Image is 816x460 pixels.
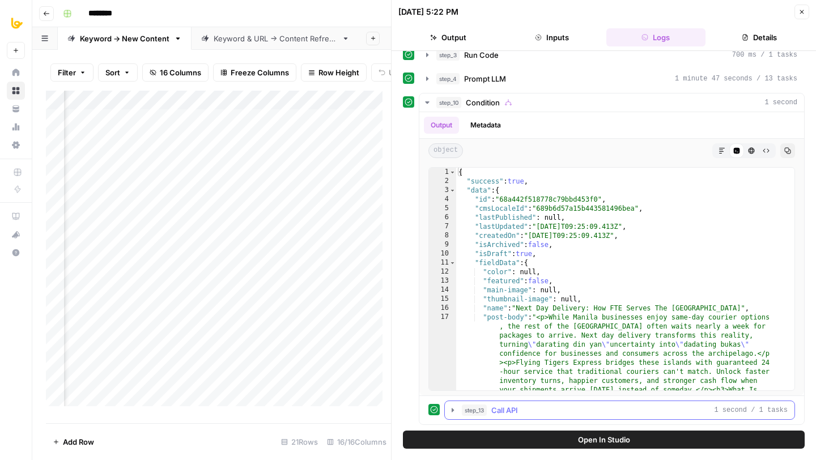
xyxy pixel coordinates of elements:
[7,9,25,37] button: Workspace: All About AI
[50,63,93,82] button: Filter
[7,82,25,100] a: Browse
[301,63,367,82] button: Row Height
[58,67,76,78] span: Filter
[7,13,27,33] img: All About AI Logo
[436,49,460,61] span: step_3
[464,73,506,84] span: Prompt LLM
[429,249,456,258] div: 10
[7,100,25,118] a: Your Data
[429,267,456,276] div: 12
[46,433,101,451] button: Add Row
[449,186,456,195] span: Toggle code folding, rows 3 through 21
[7,226,24,243] div: What's new?
[429,213,456,222] div: 6
[7,63,25,82] a: Home
[318,67,359,78] span: Row Height
[142,63,209,82] button: 16 Columns
[732,50,797,60] span: 700 ms / 1 tasks
[429,195,456,204] div: 4
[7,136,25,154] a: Settings
[462,404,487,416] span: step_13
[63,436,94,448] span: Add Row
[398,28,498,46] button: Output
[436,73,460,84] span: step_4
[80,33,169,44] div: Keyword -> New Content
[429,204,456,213] div: 5
[58,27,192,50] a: Keyword -> New Content
[7,244,25,262] button: Help + Support
[424,117,459,134] button: Output
[419,93,804,112] button: 1 second
[213,63,296,82] button: Freeze Columns
[277,433,322,451] div: 21 Rows
[675,74,797,84] span: 1 minute 47 seconds / 13 tasks
[429,240,456,249] div: 9
[429,295,456,304] div: 15
[214,33,337,44] div: Keyword & URL -> Content Refresh
[710,28,809,46] button: Details
[7,207,25,225] a: AirOps Academy
[160,67,201,78] span: 16 Columns
[429,304,456,313] div: 16
[466,97,500,108] span: Condition
[464,117,508,134] button: Metadata
[491,404,518,416] span: Call API
[429,186,456,195] div: 3
[403,431,805,449] button: Open In Studio
[445,401,794,419] button: 1 second / 1 tasks
[231,67,289,78] span: Freeze Columns
[192,27,359,50] a: Keyword & URL -> Content Refresh
[429,222,456,231] div: 7
[429,286,456,295] div: 14
[449,168,456,177] span: Toggle code folding, rows 1 through 23
[714,405,788,415] span: 1 second / 1 tasks
[371,63,415,82] button: Undo
[428,143,463,158] span: object
[322,433,391,451] div: 16/16 Columns
[419,46,804,64] button: 700 ms / 1 tasks
[398,6,458,18] div: [DATE] 5:22 PM
[606,28,705,46] button: Logs
[764,97,797,108] span: 1 second
[578,434,630,445] span: Open In Studio
[502,28,601,46] button: Inputs
[449,258,456,267] span: Toggle code folding, rows 11 through 20
[7,225,25,244] button: What's new?
[429,177,456,186] div: 2
[429,231,456,240] div: 8
[464,49,499,61] span: Run Code
[419,112,804,424] div: 1 second
[429,258,456,267] div: 11
[419,70,804,88] button: 1 minute 47 seconds / 13 tasks
[98,63,138,82] button: Sort
[7,118,25,136] a: Usage
[429,168,456,177] div: 1
[436,97,461,108] span: step_10
[105,67,120,78] span: Sort
[429,276,456,286] div: 13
